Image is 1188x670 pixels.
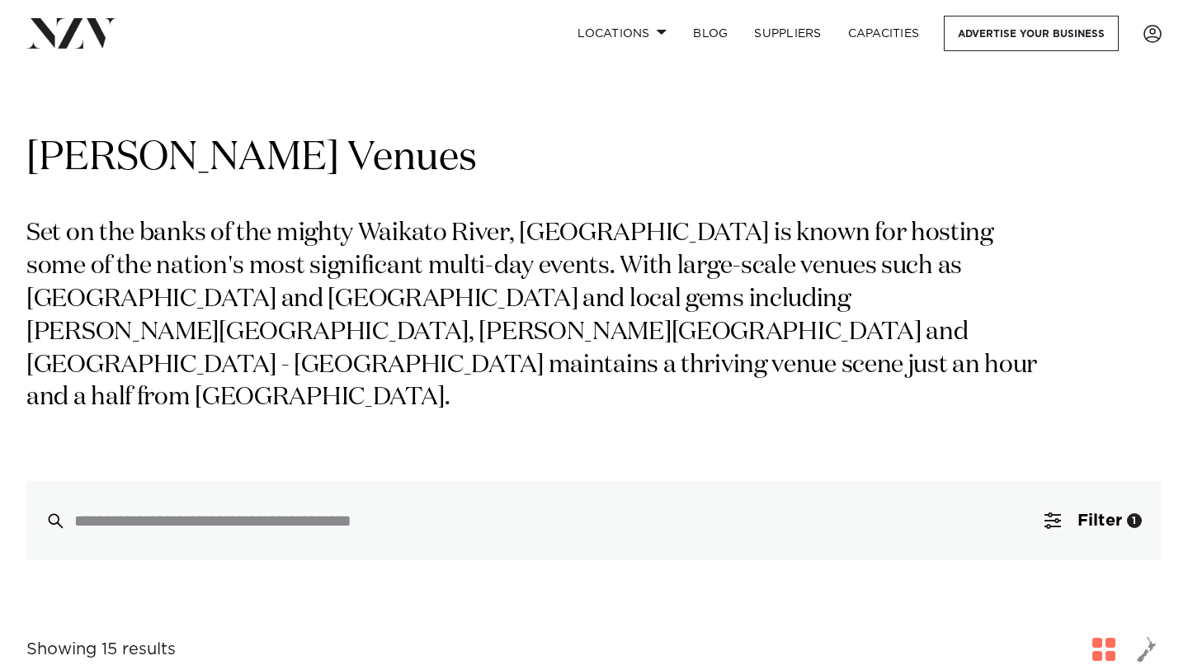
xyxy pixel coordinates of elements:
[26,18,116,48] img: nzv-logo.png
[1127,513,1142,528] div: 1
[944,16,1119,51] a: Advertise your business
[564,16,680,51] a: Locations
[1025,481,1162,560] button: Filter1
[26,637,176,663] div: Showing 15 results
[1077,512,1122,529] span: Filter
[26,218,1046,415] p: Set on the banks of the mighty Waikato River, [GEOGRAPHIC_DATA] is known for hosting some of the ...
[741,16,834,51] a: SUPPLIERS
[835,16,933,51] a: Capacities
[680,16,741,51] a: BLOG
[26,133,1162,185] h1: [PERSON_NAME] Venues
